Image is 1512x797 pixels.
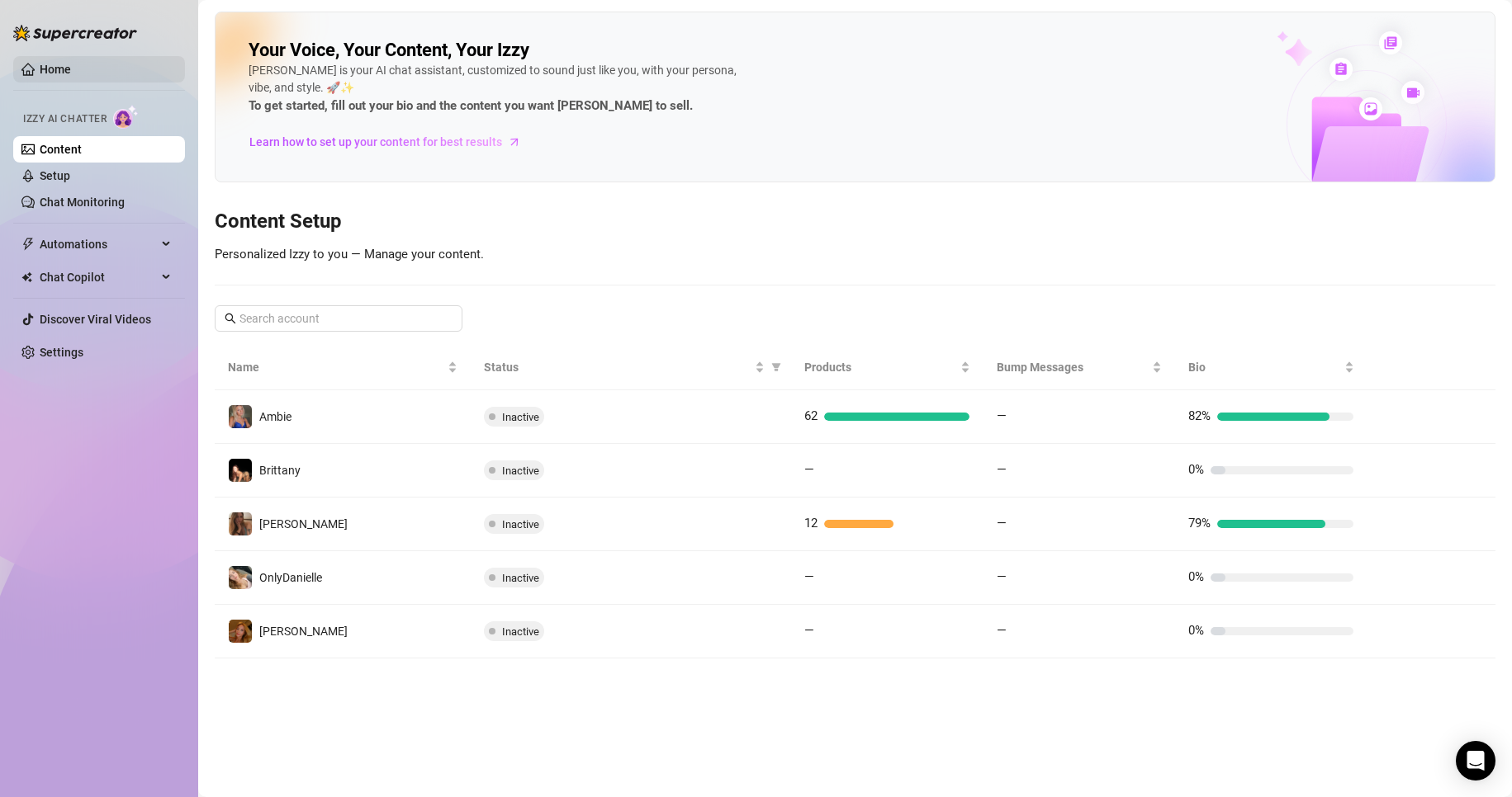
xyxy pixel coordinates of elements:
[804,516,818,531] span: 12
[249,98,693,113] strong: To get started, fill out your bio and the content you want [PERSON_NAME] to sell.
[997,358,1149,376] span: Bump Messages
[1175,345,1367,390] th: Bio
[113,105,139,129] img: AI Chatter
[225,313,236,324] span: search
[40,196,125,209] a: Chat Monitoring
[40,63,71,76] a: Home
[229,620,252,643] img: Danielle
[1456,741,1495,780] div: Open Intercom Messenger
[471,345,791,390] th: Status
[997,462,1007,477] span: —
[502,518,539,531] span: Inactive
[1239,13,1495,182] img: ai-chatter-content-library-cLFOSyPT.png
[215,247,484,262] span: Personalized Izzy to you — Manage your content.
[249,62,744,116] div: [PERSON_NAME] is your AI chat assistant, customized to sound just like you, with your persona, vi...
[21,238,35,251] span: thunderbolt
[259,464,301,477] span: Brittany️‍
[997,569,1007,584] span: —
[229,566,252,589] img: OnlyDanielle
[804,569,814,584] span: —
[259,625,348,638] span: [PERSON_NAME]
[768,355,784,380] span: filter
[40,264,157,290] span: Chat Copilot
[229,405,252,428] img: Ambie
[23,111,107,127] span: Izzy AI Chatter
[804,623,814,638] span: —
[1188,408,1211,423] span: 82%
[484,358,751,376] span: Status
[997,623,1007,638] span: —
[984,345,1176,390] th: Bump Messages
[259,517,348,531] span: [PERSON_NAME]
[259,571,322,584] span: OnlyDanielle
[502,411,539,423] span: Inactive
[1188,569,1204,584] span: 0%
[506,134,523,150] span: arrow-right
[40,313,151,326] a: Discover Viral Videos
[249,129,533,155] a: Learn how to set up your content for best results
[40,143,82,156] a: Content
[40,346,83,359] a: Settings
[249,133,502,151] span: Learn how to set up your content for best results
[1188,516,1211,531] span: 79%
[804,408,818,423] span: 62
[997,408,1007,423] span: —
[1188,623,1204,638] span: 0%
[215,345,471,390] th: Name
[804,358,957,376] span: Products
[259,410,291,423] span: Ambie
[239,309,439,328] input: Search account
[771,362,781,372] span: filter
[40,231,157,257] span: Automations
[229,512,252,535] img: daniellerose
[229,459,252,482] img: Brittany️‍
[228,358,444,376] span: Name
[997,516,1007,531] span: —
[502,625,539,638] span: Inactive
[21,271,32,283] img: Chat Copilot
[804,462,814,477] span: —
[13,25,137,41] img: logo-BBDzfeDw.svg
[502,465,539,477] span: Inactive
[215,209,1495,235] h3: Content Setup
[1188,462,1204,477] span: 0%
[40,169,70,182] a: Setup
[249,39,529,62] h2: Your Voice, Your Content, Your Izzy
[791,345,984,390] th: Products
[502,572,539,584] span: Inactive
[1188,358,1341,376] span: Bio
